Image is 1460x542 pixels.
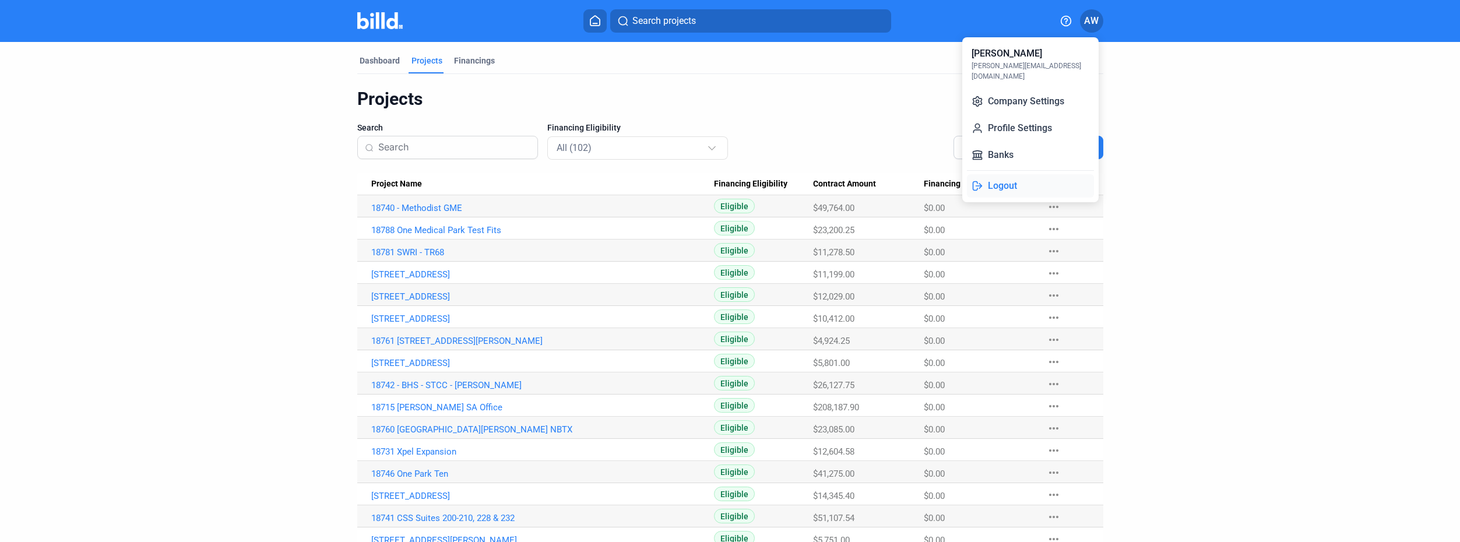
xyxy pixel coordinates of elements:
div: [PERSON_NAME] [972,47,1042,61]
button: Profile Settings [967,117,1094,140]
button: Company Settings [967,90,1094,113]
button: Banks [967,143,1094,167]
button: Logout [967,174,1094,198]
div: [PERSON_NAME][EMAIL_ADDRESS][DOMAIN_NAME] [972,61,1089,82]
